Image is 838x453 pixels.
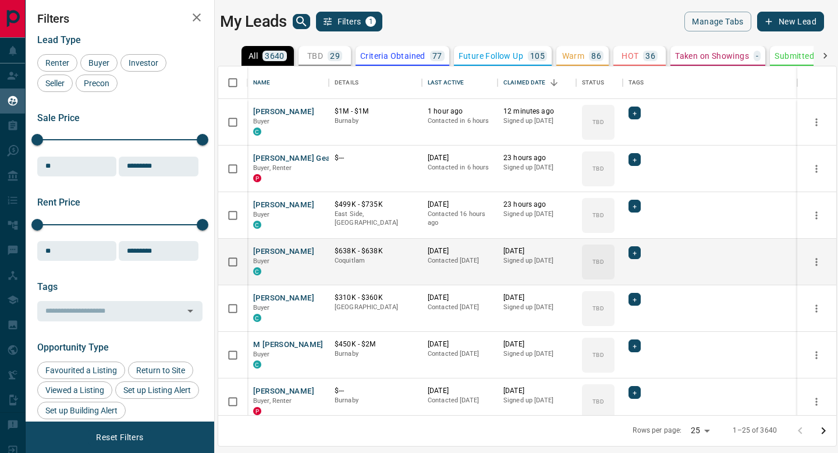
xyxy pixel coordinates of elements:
div: Precon [76,75,118,92]
p: $--- [335,153,416,163]
div: + [628,386,641,399]
button: Manage Tabs [684,12,751,31]
button: Filters1 [316,12,383,31]
button: Reset Filters [88,427,151,447]
div: + [628,339,641,352]
p: $310K - $360K [335,293,416,303]
div: Seller [37,75,73,92]
span: Buyer [253,118,270,125]
p: Signed up [DATE] [503,210,570,219]
div: Details [335,66,358,99]
p: 36 [645,52,655,60]
span: Buyer [84,58,113,68]
div: + [628,200,641,213]
p: TBD [592,164,603,173]
button: New Lead [757,12,824,31]
button: [PERSON_NAME] [253,386,314,397]
p: Taken on Showings [675,52,749,60]
div: Claimed Date [503,66,546,99]
p: Burnaby [335,396,416,405]
p: 12 minutes ago [503,107,570,116]
p: Contacted in 6 hours [428,116,492,126]
button: more [808,300,825,317]
p: 1–25 of 3640 [733,426,777,436]
span: Return to Site [132,366,189,375]
div: condos.ca [253,314,261,322]
p: TBD [592,397,603,406]
p: Burnaby [335,349,416,359]
div: Name [253,66,271,99]
span: + [633,154,637,165]
p: 23 hours ago [503,200,570,210]
div: + [628,246,641,259]
p: [DATE] [428,386,492,396]
p: $450K - $2M [335,339,416,349]
p: 86 [591,52,601,60]
div: Favourited a Listing [37,362,125,379]
p: All [248,52,258,60]
p: [DATE] [428,339,492,349]
p: Contacted in 6 hours [428,163,492,172]
p: [DATE] [428,200,492,210]
p: $499K - $735K [335,200,416,210]
p: Signed up [DATE] [503,163,570,172]
p: [DATE] [428,293,492,303]
div: Set up Building Alert [37,402,126,419]
span: Opportunity Type [37,342,109,353]
button: more [808,253,825,271]
p: [DATE] [503,339,570,349]
button: more [808,114,825,131]
div: Set up Listing Alert [115,381,199,399]
span: Buyer [253,257,270,265]
p: Coquitlam [335,256,416,266]
p: [GEOGRAPHIC_DATA] [335,303,416,312]
p: Burnaby [335,116,416,126]
span: Precon [80,79,113,88]
button: [PERSON_NAME] [253,107,314,118]
p: Contacted [DATE] [428,396,492,405]
span: Buyer [253,211,270,218]
p: Signed up [DATE] [503,256,570,266]
button: more [808,207,825,224]
p: Contacted 16 hours ago [428,210,492,228]
button: more [808,160,825,178]
p: Contacted [DATE] [428,303,492,312]
span: + [633,293,637,305]
div: Investor [120,54,166,72]
span: Buyer, Renter [253,164,292,172]
div: property.ca [253,407,261,415]
p: Signed up [DATE] [503,303,570,312]
span: Set up Listing Alert [119,385,195,395]
span: Rent Price [37,197,80,208]
div: Last Active [428,66,464,99]
p: Future Follow Up [459,52,523,60]
button: more [808,346,825,364]
p: Contacted [DATE] [428,349,492,359]
div: property.ca [253,174,261,182]
p: Contacted [DATE] [428,256,492,266]
div: Claimed Date [498,66,576,99]
p: TBD [592,257,603,266]
p: East Side, [GEOGRAPHIC_DATA] [335,210,416,228]
p: TBD [592,118,603,126]
button: more [808,393,825,410]
span: Investor [125,58,162,68]
div: condos.ca [253,221,261,229]
span: Buyer [253,304,270,312]
button: [PERSON_NAME] Gear [253,153,333,164]
h2: Filters [37,12,203,26]
span: + [633,387,637,398]
span: Renter [41,58,73,68]
p: Criteria Obtained [360,52,425,60]
p: TBD [592,211,603,220]
div: Name [247,66,329,99]
span: Viewed a Listing [41,385,108,395]
div: condos.ca [253,267,261,275]
div: condos.ca [253,360,261,369]
p: 105 [530,52,545,60]
p: [DATE] [503,246,570,256]
p: $1M - $1M [335,107,416,116]
div: + [628,153,641,166]
p: 1 hour ago [428,107,492,116]
p: 23 hours ago [503,153,570,163]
